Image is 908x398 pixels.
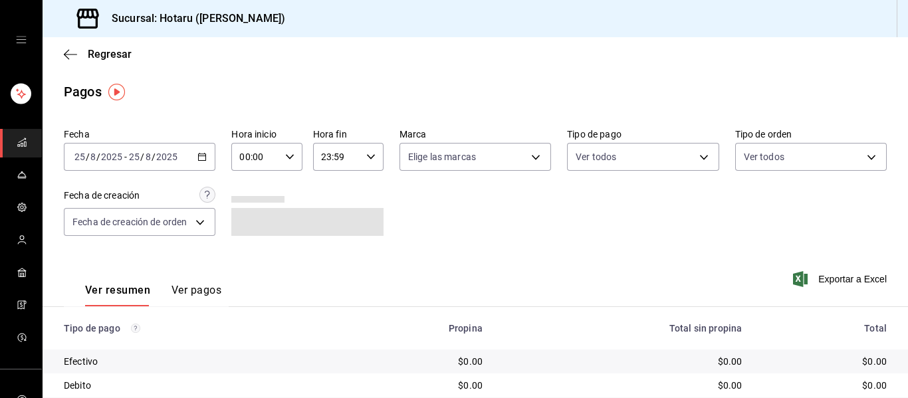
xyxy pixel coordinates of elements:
label: Hora fin [313,130,384,139]
span: Fecha de creación de orden [72,215,187,229]
input: -- [145,151,152,162]
input: ---- [100,151,123,162]
div: $0.00 [504,355,742,368]
label: Hora inicio [231,130,302,139]
button: Ver pagos [171,284,221,306]
div: Propina [352,323,483,334]
div: Tipo de pago [64,323,330,334]
span: / [86,151,90,162]
input: -- [74,151,86,162]
div: Efectivo [64,355,330,368]
label: Marca [399,130,551,139]
div: $0.00 [504,379,742,392]
div: $0.00 [352,355,483,368]
label: Fecha [64,130,215,139]
button: Ver resumen [85,284,150,306]
label: Tipo de orden [735,130,887,139]
button: Regresar [64,48,132,60]
div: navigation tabs [85,284,221,306]
div: $0.00 [352,379,483,392]
input: ---- [156,151,178,162]
span: Ver todos [744,150,784,163]
span: Elige las marcas [408,150,476,163]
div: Pagos [64,82,102,102]
div: Total sin propina [504,323,742,334]
button: open drawer [16,35,27,45]
button: Exportar a Excel [796,271,887,287]
input: -- [90,151,96,162]
span: / [152,151,156,162]
span: - [124,151,127,162]
span: / [140,151,144,162]
span: / [96,151,100,162]
svg: Los pagos realizados con Pay y otras terminales son montos brutos. [131,324,140,333]
img: Tooltip marker [108,84,125,100]
span: Ver todos [576,150,616,163]
div: Fecha de creación [64,189,140,203]
h3: Sucursal: Hotaru ([PERSON_NAME]) [101,11,285,27]
div: Debito [64,379,330,392]
div: Total [763,323,887,334]
span: Regresar [88,48,132,60]
input: -- [128,151,140,162]
div: $0.00 [763,355,887,368]
div: $0.00 [763,379,887,392]
label: Tipo de pago [567,130,719,139]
